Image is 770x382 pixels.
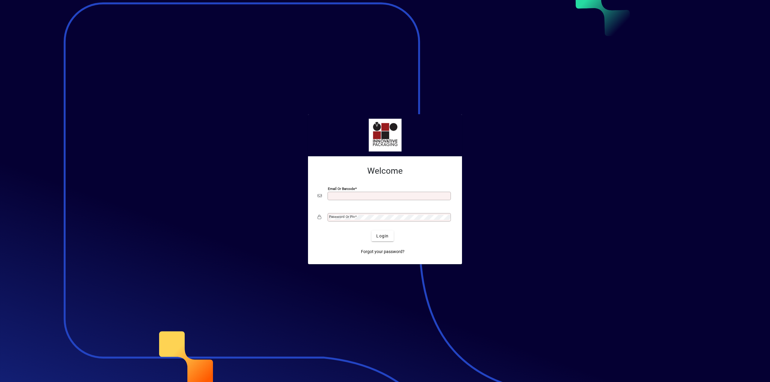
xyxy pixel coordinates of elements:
[361,249,405,255] span: Forgot your password?
[329,215,355,219] mat-label: Password or Pin
[359,246,407,257] a: Forgot your password?
[371,231,393,241] button: Login
[318,166,452,176] h2: Welcome
[376,233,389,239] span: Login
[328,187,355,191] mat-label: Email or Barcode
